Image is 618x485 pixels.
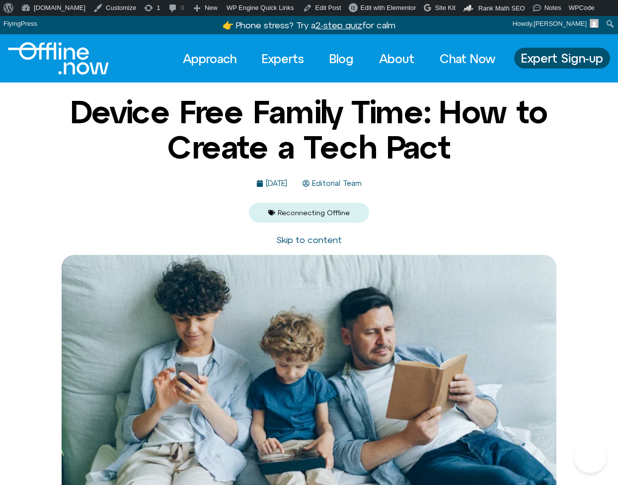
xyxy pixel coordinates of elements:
[8,42,109,75] img: offline.now
[320,48,363,70] a: Blog
[534,20,587,27] span: [PERSON_NAME]
[309,179,362,188] span: Editorial Team
[8,42,91,75] div: Logo
[574,441,606,473] iframe: Botpress
[278,209,350,217] a: Reconnecting Offline
[223,20,395,30] a: 👉 Phone stress? Try a2-step quizfor calm
[521,52,603,65] span: Expert Sign-up
[256,179,287,188] a: [DATE]
[303,179,362,188] a: Editorial Team
[174,48,245,70] a: Approach
[174,48,504,70] nav: Menu
[431,48,504,70] a: Chat Now
[266,179,287,187] time: [DATE]
[509,16,603,32] a: Howdy,
[370,48,423,70] a: About
[361,4,416,11] span: Edit with Elementor
[514,48,610,69] a: Expert Sign-up
[478,4,525,12] span: Rank Math SEO
[276,235,342,245] a: Skip to content
[253,48,313,70] a: Experts
[68,94,550,164] h1: Device Free Family Time: How to Create a Tech Pact
[435,4,456,11] span: Site Kit
[315,20,362,30] u: 2-step quiz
